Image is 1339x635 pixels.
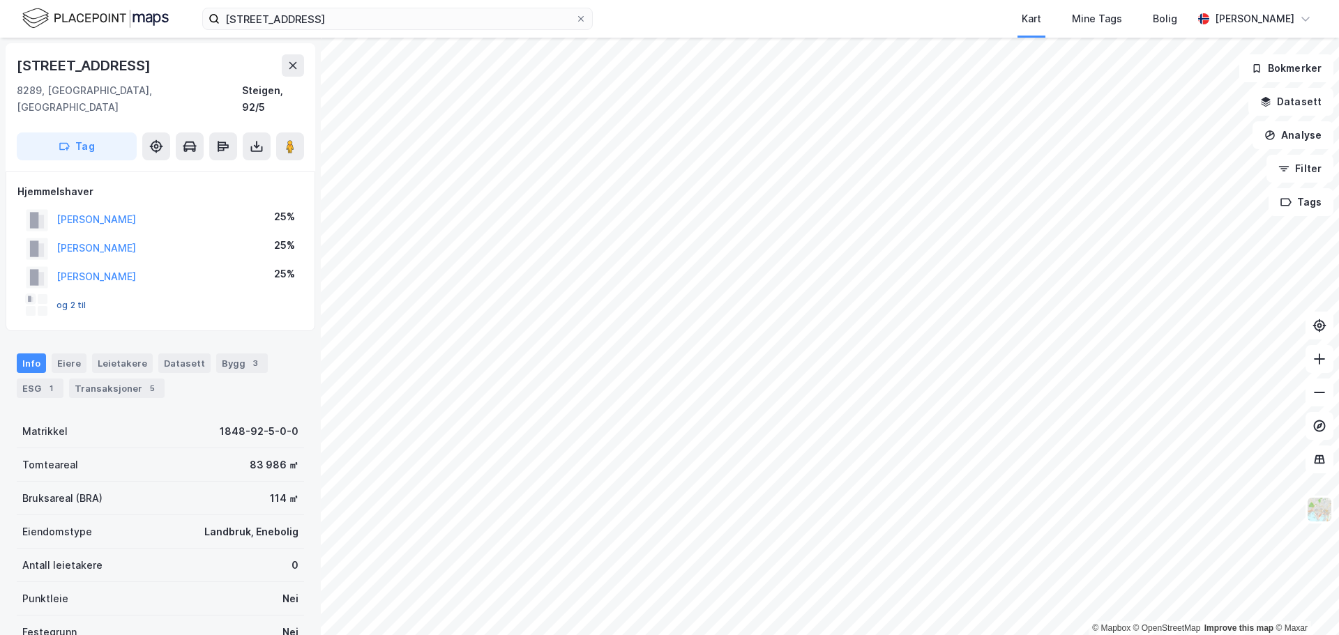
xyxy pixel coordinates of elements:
div: 25% [274,266,295,282]
div: Bruksareal (BRA) [22,490,103,507]
iframe: Chat Widget [1269,568,1339,635]
a: Mapbox [1092,623,1130,633]
div: 8289, [GEOGRAPHIC_DATA], [GEOGRAPHIC_DATA] [17,82,242,116]
div: Transaksjoner [69,378,165,398]
div: [PERSON_NAME] [1215,10,1294,27]
div: ESG [17,378,63,398]
div: Tomteareal [22,457,78,473]
button: Tags [1269,188,1333,216]
div: Landbruk, Enebolig [204,523,298,540]
div: Mine Tags [1072,10,1122,27]
button: Datasett [1248,88,1333,116]
div: Eiendomstype [22,523,92,540]
button: Filter [1266,155,1333,183]
input: Søk på adresse, matrikkel, gårdeiere, leietakere eller personer [220,8,575,29]
div: 3 [248,356,262,370]
button: Bokmerker [1239,54,1333,82]
div: Punktleie [22,590,68,607]
div: 83 986 ㎡ [250,457,298,473]
div: [STREET_ADDRESS] [17,54,153,77]
div: Kontrollprogram for chat [1269,568,1339,635]
div: 25% [274,208,295,225]
div: 5 [145,381,159,395]
div: 25% [274,237,295,254]
div: Nei [282,590,298,607]
div: Antall leietakere [22,557,103,574]
button: Analyse [1253,121,1333,149]
div: 0 [292,557,298,574]
div: 1848-92-5-0-0 [220,423,298,440]
div: 114 ㎡ [270,490,298,507]
div: Datasett [158,353,211,373]
a: OpenStreetMap [1133,623,1201,633]
a: Improve this map [1204,623,1273,633]
div: Bolig [1153,10,1177,27]
img: logo.f888ab2527a4732fd821a326f86c7f29.svg [22,6,169,31]
div: Hjemmelshaver [17,183,303,200]
button: Tag [17,132,137,160]
div: 1 [44,381,58,395]
div: Info [17,353,46,373]
div: Kart [1022,10,1041,27]
div: Bygg [216,353,268,373]
div: Steigen, 92/5 [242,82,304,116]
div: Eiere [52,353,86,373]
div: Leietakere [92,353,153,373]
img: Z [1306,496,1333,523]
div: Matrikkel [22,423,68,440]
